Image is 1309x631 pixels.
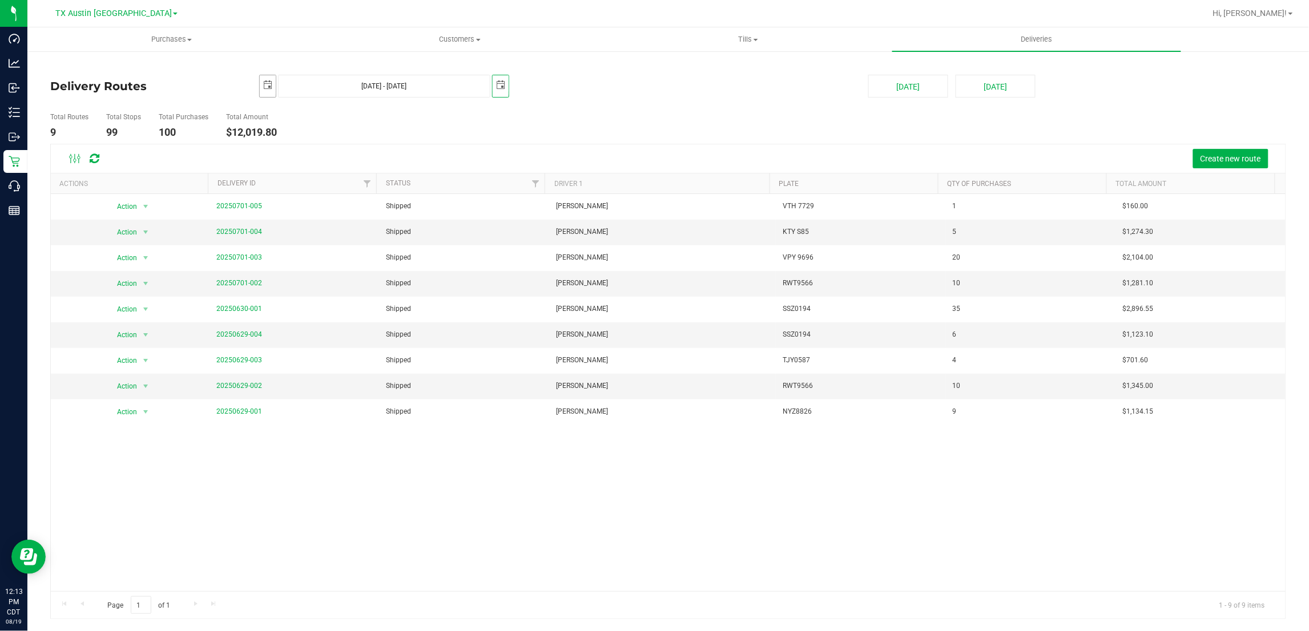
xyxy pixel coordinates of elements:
th: Driver 1 [545,173,769,193]
span: Shipped [386,252,411,263]
a: Qty of Purchases [947,180,1011,188]
span: $2,896.55 [1122,304,1153,314]
span: Purchases [28,34,315,45]
a: Filter [526,173,545,193]
span: Action [107,378,138,394]
span: $1,281.10 [1122,278,1153,289]
span: 35 [953,304,961,314]
span: Deliveries [1005,34,1068,45]
inline-svg: Inbound [9,82,20,94]
h5: Total Purchases [159,114,208,121]
p: 08/19 [5,617,22,626]
a: Tills [604,27,892,51]
span: SSZ0194 [783,304,811,314]
span: select [139,404,153,420]
span: Shipped [386,381,411,391]
span: Shipped [386,355,411,366]
span: [PERSON_NAME] [556,406,608,417]
inline-svg: Outbound [9,131,20,143]
a: 20250701-005 [216,202,262,210]
span: [PERSON_NAME] [556,329,608,340]
span: Customers [316,34,603,45]
span: select [260,75,276,95]
span: Shipped [386,201,411,212]
iframe: Resource center [11,540,46,574]
span: 10 [953,278,961,289]
span: select [139,199,153,215]
span: 1 [953,201,957,212]
span: select [139,353,153,369]
span: Action [107,327,138,343]
span: RWT9566 [783,381,813,391]
span: KTY S85 [783,226,809,237]
inline-svg: Call Center [9,180,20,192]
span: select [139,224,153,240]
span: Action [107,301,138,317]
span: [PERSON_NAME] [556,304,608,314]
span: Action [107,404,138,420]
span: $2,104.00 [1122,252,1153,263]
span: Action [107,250,138,266]
span: select [139,378,153,394]
span: [PERSON_NAME] [556,278,608,289]
span: TJY0587 [783,355,810,366]
a: 20250629-004 [216,330,262,338]
span: Action [107,224,138,240]
span: Shipped [386,406,411,417]
a: Status [386,179,410,187]
span: 20 [953,252,961,263]
input: 1 [131,596,151,614]
button: [DATE] [868,75,948,98]
span: 9 [953,406,957,417]
a: Plate [779,180,799,188]
inline-svg: Analytics [9,58,20,69]
span: Shipped [386,304,411,314]
h5: Total Amount [226,114,277,121]
span: Action [107,276,138,292]
span: [PERSON_NAME] [556,355,608,366]
h4: 99 [106,127,141,138]
button: [DATE] [956,75,1036,98]
a: Deliveries [892,27,1181,51]
span: select [139,301,153,317]
span: SSZ0194 [783,329,811,340]
span: $1,123.10 [1122,329,1153,340]
a: 20250630-001 [216,305,262,313]
span: 1 - 9 of 9 items [1210,596,1274,613]
h4: 100 [159,127,208,138]
inline-svg: Retail [9,156,20,167]
span: Shipped [386,329,411,340]
a: 20250629-002 [216,382,262,390]
span: Action [107,199,138,215]
span: Action [107,353,138,369]
a: 20250701-004 [216,228,262,236]
span: select [139,250,153,266]
span: $701.60 [1122,355,1148,366]
span: 4 [953,355,957,366]
span: Shipped [386,278,411,289]
span: [PERSON_NAME] [556,252,608,263]
span: Hi, [PERSON_NAME]! [1213,9,1287,18]
th: Total Amount [1106,173,1275,193]
a: 20250701-002 [216,279,262,287]
span: Page of 1 [98,596,180,614]
span: NYZ8826 [783,406,812,417]
span: 6 [953,329,957,340]
a: Filter [357,173,376,193]
span: Tills [605,34,892,45]
a: Delivery ID [218,179,256,187]
span: $1,134.15 [1122,406,1153,417]
span: $160.00 [1122,201,1148,212]
a: Purchases [27,27,316,51]
span: 10 [953,381,961,391]
h4: 9 [50,127,88,138]
span: VPY 9696 [783,252,813,263]
span: select [493,75,509,95]
div: Actions [59,180,204,188]
span: [PERSON_NAME] [556,381,608,391]
a: 20250701-003 [216,253,262,261]
span: 5 [953,226,957,237]
span: Create new route [1201,154,1261,163]
span: $1,274.30 [1122,226,1153,237]
a: 20250629-001 [216,407,262,415]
